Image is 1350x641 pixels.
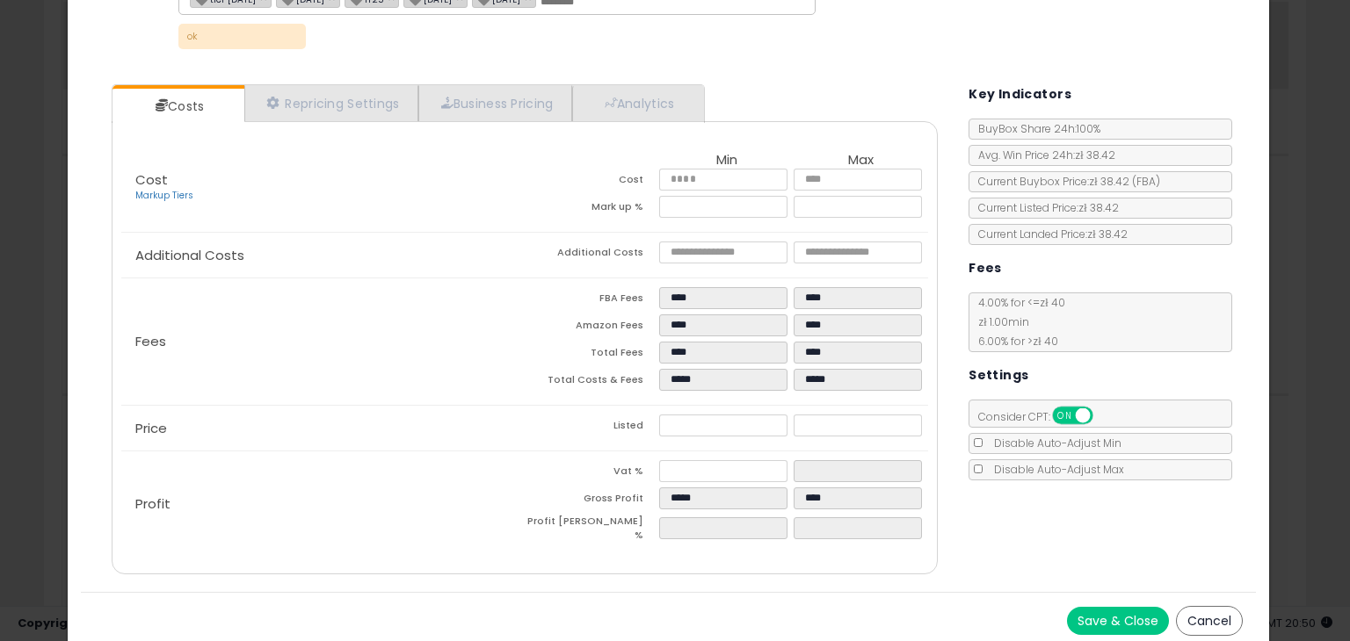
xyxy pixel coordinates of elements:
h5: Fees [969,257,1002,279]
td: Amazon Fees [525,314,659,342]
p: Profit [121,497,525,511]
span: Consider CPT: [969,409,1116,424]
span: Avg. Win Price 24h: zł 38.42 [969,148,1114,162]
a: Costs [112,89,243,124]
th: Max [794,153,928,169]
p: Cost [121,173,525,203]
p: Fees [121,335,525,349]
span: Current Landed Price: zł 38.42 [969,227,1127,241]
span: BuyBox Share 24h: 100% [969,121,1100,136]
a: Repricing Settings [244,85,418,121]
span: Current Buybox Price: [969,174,1159,189]
td: Profit [PERSON_NAME] % [525,515,659,547]
td: Cost [525,169,659,196]
button: Save & Close [1067,607,1169,635]
td: FBA Fees [525,287,659,314]
td: Additional Costs [525,241,659,269]
span: 6.00 % for > zł 40 [969,334,1057,349]
span: ON [1054,408,1076,423]
a: Analytics [572,85,702,121]
a: Business Pricing [418,85,572,121]
span: 4.00 % for <= zł 40 [969,295,1064,349]
th: Min [659,153,794,169]
button: Cancel [1176,606,1243,636]
span: Current Listed Price: zł 38.42 [969,200,1118,215]
td: Vat % [525,460,659,487]
span: Disable Auto-Adjust Min [985,436,1121,450]
span: zł 38.42 [1089,174,1159,189]
h5: Settings [969,364,1028,386]
span: Disable Auto-Adjust Max [985,462,1124,477]
td: Gross Profit [525,487,659,515]
a: Markup Tiers [135,189,193,202]
td: Mark up % [525,196,659,223]
td: Total Costs & Fees [525,369,659,396]
h5: Key Indicators [969,83,1071,105]
td: Listed [525,414,659,442]
p: Price [121,421,525,436]
span: OFF [1091,408,1119,423]
span: ( FBA ) [1132,174,1160,189]
td: Total Fees [525,342,659,369]
p: Additional Costs [121,248,525,263]
span: zł 1.00 min [969,314,1028,329]
p: ok [178,24,306,49]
